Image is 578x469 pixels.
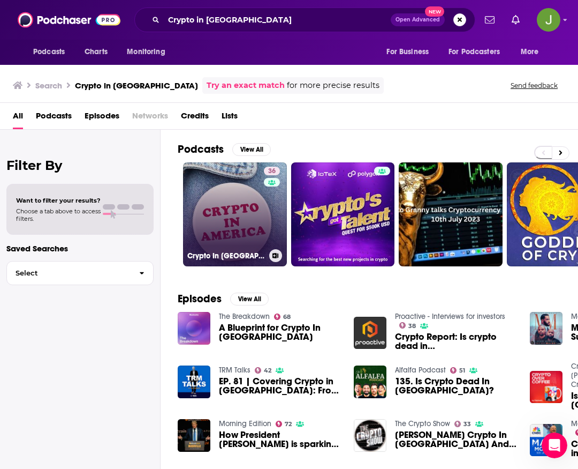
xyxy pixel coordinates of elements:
span: 38 [408,324,416,329]
span: Podcasts [33,44,65,59]
span: Logged in as jon47193 [537,8,560,32]
span: More [521,44,539,59]
a: The Crypto Show [395,419,450,428]
button: Send feedback [507,81,561,90]
img: Jose Rodriguez Crypto In Latin America And Blockchain Land [354,419,386,452]
a: 72 [276,421,292,427]
a: 135. Is Crypto Dead In America? [395,377,517,395]
span: Monitoring [127,44,165,59]
span: 51 [459,368,465,373]
span: Choose a tab above to access filters. [16,207,101,222]
span: Open Advanced [396,17,440,23]
a: 38 [399,322,416,329]
button: open menu [119,42,179,62]
a: Charts [78,42,114,62]
span: Networks [132,107,168,129]
span: [PERSON_NAME] Crypto In [GEOGRAPHIC_DATA] And Blockchain Land [395,430,517,449]
span: 135. Is Crypto Dead In [GEOGRAPHIC_DATA]? [395,377,517,395]
a: Show notifications dropdown [507,11,524,29]
a: Try an exact match [207,79,285,92]
span: 68 [283,315,291,319]
a: Morning Edition [219,419,271,428]
a: Podcasts [36,107,72,129]
span: Crypto Report: Is crypto dead in [GEOGRAPHIC_DATA]? [395,332,517,351]
img: User Profile [537,8,560,32]
a: A Blueprint for Crypto In America [219,323,341,341]
span: New [425,6,444,17]
div: Search podcasts, credits, & more... [134,8,475,32]
span: For Business [386,44,429,59]
span: Charts [85,44,108,59]
a: Show notifications dropdown [481,11,499,29]
a: EpisodesView All [178,292,269,306]
button: open menu [26,42,79,62]
a: Alfalfa Podcast [395,366,446,375]
a: TRM Talks [219,366,250,375]
a: Crypto Report: Is crypto dead in America? [395,332,517,351]
button: View All [230,293,269,306]
h3: Search [35,80,62,91]
a: All [13,107,23,129]
h3: Crypto in [GEOGRAPHIC_DATA] [75,80,198,91]
button: Select [6,261,154,285]
img: EP. 81 | Covering Crypto in America: From Stablecoins to the SEC, Eleanor Terrett Tracks a Shifti... [178,366,210,398]
span: Select [7,270,131,277]
input: Search podcasts, credits, & more... [164,11,391,28]
span: EP. 81 | Covering Crypto in [GEOGRAPHIC_DATA]: From Stablecoins to the SEC, [PERSON_NAME] Tracks ... [219,377,341,395]
span: Credits [181,107,209,129]
a: Lists [222,107,238,129]
img: A Blueprint for Crypto In America [178,312,210,345]
button: Open AdvancedNew [391,13,445,26]
a: How President Trump is sparking a crypto revolution in America [219,430,341,449]
img: Market Report: Will Crypto Survive in America? [530,312,562,345]
span: 33 [463,422,471,427]
img: How President Trump is sparking a crypto revolution in America [178,419,210,452]
a: 42 [255,367,272,374]
button: open menu [379,42,442,62]
button: Show profile menu [537,8,560,32]
a: Proactive - Interviews for investors [395,312,505,321]
button: open menu [442,42,515,62]
h3: Crypto In [GEOGRAPHIC_DATA] [187,251,265,260]
a: 68 [274,314,291,320]
h2: Podcasts [178,143,224,156]
h2: Filter By [6,158,154,173]
span: Want to filter your results? [16,197,101,204]
button: open menu [513,42,552,62]
img: 135. Is Crypto Dead In America? [354,366,386,398]
h2: Episodes [178,292,222,306]
img: CNBC Special: Crypto Night in America – March 9, 2022 [530,424,562,457]
a: Crypto Report: Is crypto dead in America? [354,317,386,349]
span: For Podcasters [448,44,500,59]
a: The Breakdown [219,312,270,321]
span: for more precise results [287,79,379,92]
a: Jose Rodriguez Crypto In Latin America And Blockchain Land [395,430,517,449]
span: 42 [264,368,271,373]
a: 33 [454,421,471,427]
p: Saved Searches [6,243,154,254]
img: Is Crypto Dead In America? Chamath Palihapitiya thinks so... [530,371,562,404]
a: PodcastsView All [178,143,271,156]
span: A Blueprint for Crypto In [GEOGRAPHIC_DATA] [219,323,341,341]
a: 36Crypto In [GEOGRAPHIC_DATA] [183,162,287,266]
a: Episodes [85,107,119,129]
a: EP. 81 | Covering Crypto in America: From Stablecoins to the SEC, Eleanor Terrett Tracks a Shifti... [219,377,341,395]
button: View All [232,143,271,156]
span: 36 [268,166,276,177]
img: Podchaser - Follow, Share and Rate Podcasts [18,10,120,30]
iframe: Intercom live chat [542,433,567,458]
a: 51 [450,367,466,374]
span: 72 [285,422,292,427]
